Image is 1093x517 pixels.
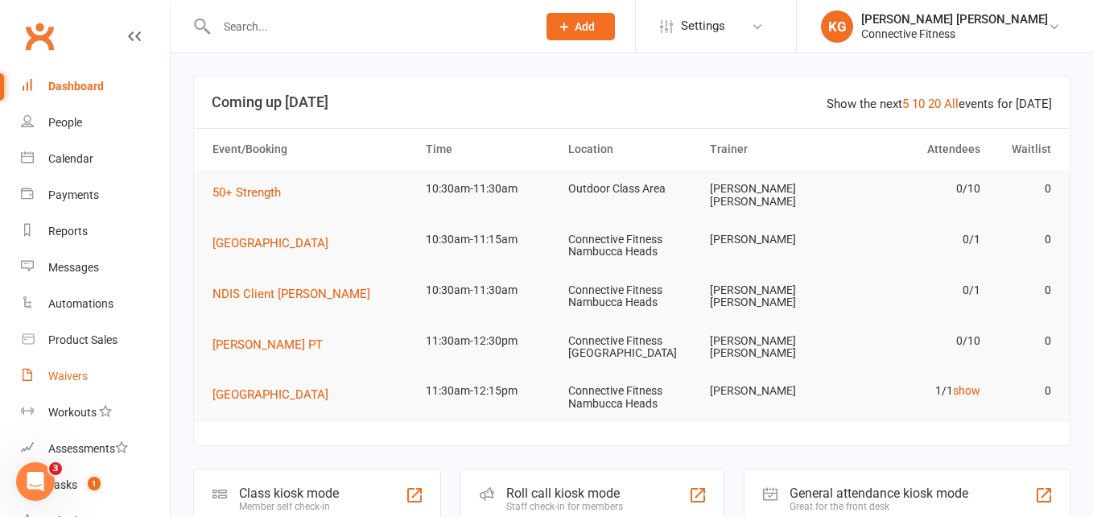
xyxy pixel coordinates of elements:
[506,486,623,501] div: Roll call kiosk mode
[419,322,561,360] td: 11:30am-12:30pm
[546,13,615,40] button: Add
[790,486,968,501] div: General attendance kiosk mode
[21,322,170,358] a: Product Sales
[16,462,55,501] iframe: Intercom live chat
[861,27,1048,41] div: Connective Fitness
[21,286,170,322] a: Automations
[21,213,170,250] a: Reports
[48,188,99,201] div: Payments
[21,358,170,395] a: Waivers
[845,271,988,309] td: 0/1
[19,16,60,56] a: Clubworx
[845,372,988,410] td: 1/1
[48,261,99,274] div: Messages
[944,97,959,111] a: All
[988,221,1058,258] td: 0
[845,221,988,258] td: 0/1
[845,129,988,170] th: Attendees
[48,406,97,419] div: Workouts
[419,129,561,170] th: Time
[902,97,909,111] a: 5
[21,431,170,467] a: Assessments
[703,221,845,258] td: [PERSON_NAME]
[561,372,703,423] td: Connective Fitness Nambucca Heads
[703,372,845,410] td: [PERSON_NAME]
[21,250,170,286] a: Messages
[88,477,101,490] span: 1
[561,322,703,373] td: Connective Fitness [GEOGRAPHIC_DATA]
[49,462,62,475] span: 3
[419,170,561,208] td: 10:30am-11:30am
[212,185,281,200] span: 50+ Strength
[21,395,170,431] a: Workouts
[845,322,988,360] td: 0/10
[212,284,382,304] button: NDIS Client [PERSON_NAME]
[827,94,1052,114] div: Show the next events for [DATE]
[561,129,703,170] th: Location
[703,129,845,170] th: Trainer
[988,271,1058,309] td: 0
[48,297,113,310] div: Automations
[703,271,845,322] td: [PERSON_NAME] [PERSON_NAME]
[212,236,328,250] span: [GEOGRAPHIC_DATA]
[928,97,941,111] a: 20
[21,68,170,105] a: Dashboard
[212,335,334,354] button: [PERSON_NAME] PT
[953,384,980,397] a: show
[21,467,170,503] a: Tasks 1
[506,501,623,512] div: Staff check-in for members
[239,501,339,512] div: Member self check-in
[681,8,725,44] span: Settings
[988,322,1058,360] td: 0
[48,370,88,383] div: Waivers
[703,322,845,373] td: [PERSON_NAME] [PERSON_NAME]
[212,15,526,38] input: Search...
[575,20,595,33] span: Add
[48,442,128,455] div: Assessments
[703,170,845,221] td: [PERSON_NAME] [PERSON_NAME]
[861,12,1048,27] div: [PERSON_NAME] [PERSON_NAME]
[419,271,561,309] td: 10:30am-11:30am
[419,372,561,410] td: 11:30am-12:15pm
[212,387,328,402] span: [GEOGRAPHIC_DATA]
[212,183,292,202] button: 50+ Strength
[48,116,82,129] div: People
[21,141,170,177] a: Calendar
[212,94,1052,110] h3: Coming up [DATE]
[212,385,340,404] button: [GEOGRAPHIC_DATA]
[912,97,925,111] a: 10
[21,177,170,213] a: Payments
[212,337,323,352] span: [PERSON_NAME] PT
[48,80,104,93] div: Dashboard
[48,225,88,238] div: Reports
[988,170,1058,208] td: 0
[821,10,853,43] div: KG
[212,287,370,301] span: NDIS Client [PERSON_NAME]
[239,486,339,501] div: Class kiosk mode
[988,129,1058,170] th: Waitlist
[561,221,703,271] td: Connective Fitness Nambucca Heads
[790,501,968,512] div: Great for the front desk
[988,372,1058,410] td: 0
[48,478,77,491] div: Tasks
[845,170,988,208] td: 0/10
[561,170,703,208] td: Outdoor Class Area
[561,271,703,322] td: Connective Fitness Nambucca Heads
[48,333,118,346] div: Product Sales
[212,234,340,253] button: [GEOGRAPHIC_DATA]
[21,105,170,141] a: People
[419,221,561,258] td: 10:30am-11:15am
[205,129,419,170] th: Event/Booking
[48,152,93,165] div: Calendar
